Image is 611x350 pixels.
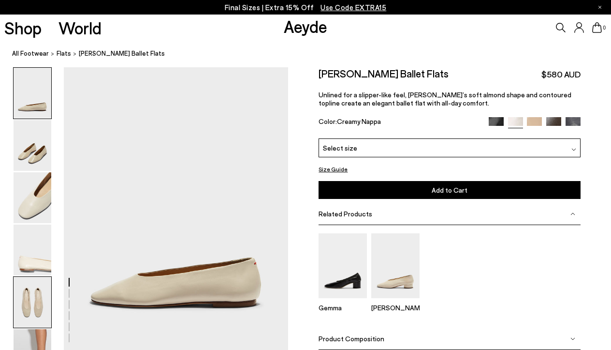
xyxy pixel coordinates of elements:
[319,181,580,199] button: Add to Cart
[592,22,602,33] a: 0
[570,336,575,341] img: svg%3E
[14,172,51,223] img: Kirsten Ballet Flats - Image 3
[319,304,367,312] p: Gemma
[4,19,42,36] a: Shop
[319,210,372,218] span: Related Products
[319,233,367,298] img: Gemma Block Heel Pumps
[371,233,420,298] img: Delia Low-Heeled Ballet Pumps
[319,67,449,79] h2: [PERSON_NAME] Ballet Flats
[79,48,165,59] span: [PERSON_NAME] Ballet Flats
[14,277,51,328] img: Kirsten Ballet Flats - Image 5
[12,41,611,67] nav: breadcrumb
[320,3,386,12] span: Navigate to /collections/ss25-final-sizes
[319,291,367,312] a: Gemma Block Heel Pumps Gemma
[57,49,71,57] span: Flats
[319,163,348,175] button: Size Guide
[14,68,51,119] img: Kirsten Ballet Flats - Image 1
[225,1,387,14] p: Final Sizes | Extra 15% Off
[432,186,467,194] span: Add to Cart
[284,16,327,36] a: Aeyde
[570,212,575,216] img: svg%3E
[12,48,49,59] a: All Footwear
[319,335,384,343] span: Product Composition
[337,117,381,125] span: Creamy Nappa
[58,19,102,36] a: World
[602,25,607,30] span: 0
[571,147,576,152] img: svg%3E
[541,68,581,80] span: $580 AUD
[371,304,420,312] p: [PERSON_NAME]
[14,120,51,171] img: Kirsten Ballet Flats - Image 2
[14,225,51,275] img: Kirsten Ballet Flats - Image 4
[323,143,357,153] span: Select size
[319,91,571,107] span: Unlined for a slipper-like feel, [PERSON_NAME]’s soft almond shape and contoured topline create a...
[319,117,480,128] div: Color:
[371,291,420,312] a: Delia Low-Heeled Ballet Pumps [PERSON_NAME]
[57,48,71,59] a: Flats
